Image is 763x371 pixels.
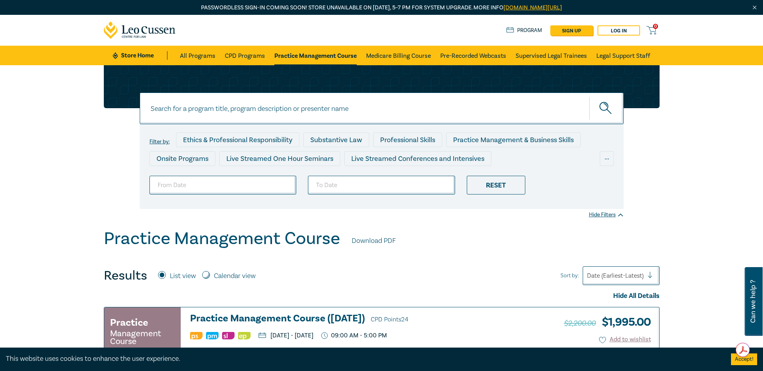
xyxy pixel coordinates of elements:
a: Practice Management Course ([DATE]) CPD Points24 [190,313,511,325]
input: To Date [308,176,455,194]
img: Close [751,4,758,11]
h4: Results [104,268,147,284]
h3: $ 1,995.00 [564,313,651,331]
div: Hide All Details [104,291,660,301]
div: Substantive Law [303,132,369,147]
img: Practice Management & Business Skills [206,332,219,339]
div: Professional Skills [373,132,442,147]
span: Sort by: [560,271,579,280]
span: 0 [653,24,658,29]
div: Live Streamed One Hour Seminars [219,151,340,166]
div: Live Streamed Conferences and Intensives [344,151,491,166]
img: Ethics & Professional Responsibility [238,332,251,339]
a: CPD Programs [225,46,265,65]
a: Download PDF [352,236,396,246]
a: Store Home [113,51,167,60]
div: This website uses cookies to enhance the user experience. [6,354,719,364]
div: National Programs [460,170,532,185]
a: Legal Support Staff [596,46,650,65]
div: 10 CPD Point Packages [371,170,456,185]
span: $2,200.00 [564,318,596,328]
div: Practice Management & Business Skills [446,132,581,147]
div: Live Streamed Practical Workshops [149,170,273,185]
img: Professional Skills [190,332,203,339]
a: Supervised Legal Trainees [516,46,587,65]
a: sign up [550,25,593,36]
label: Filter by: [149,139,170,145]
h3: Practice [110,316,148,330]
small: Management Course [110,330,175,345]
div: Hide Filters [589,211,624,219]
a: Practice Management Course [274,46,357,65]
a: All Programs [180,46,215,65]
img: Substantive Law [222,332,235,339]
p: [DATE] - [DATE] [258,332,313,339]
span: Can we help ? [749,272,757,331]
h1: Practice Management Course [104,228,340,249]
div: ... [600,151,614,166]
a: Medicare Billing Course [366,46,431,65]
p: Passwordless sign-in coming soon! Store unavailable on [DATE], 5–7 PM for system upgrade. More info [104,4,660,12]
a: Pre-Recorded Webcasts [440,46,506,65]
div: Ethics & Professional Responsibility [176,132,299,147]
div: Onsite Programs [149,151,215,166]
div: Pre-Recorded Webcasts [277,170,367,185]
div: Reset [467,176,525,194]
label: List view [170,271,196,281]
input: Search for a program title, program description or presenter name [140,93,624,124]
input: Sort by [587,271,589,280]
h3: Practice Management Course ([DATE]) [190,313,511,325]
a: [DOMAIN_NAME][URL] [503,4,562,11]
a: Program [506,26,542,35]
label: Calendar view [214,271,256,281]
button: Add to wishlist [599,335,651,344]
input: From Date [149,176,297,194]
span: CPD Points 24 [371,316,408,323]
p: 09:00 AM - 5:00 PM [321,332,387,339]
button: Accept cookies [731,353,757,365]
a: Log in [598,25,640,36]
